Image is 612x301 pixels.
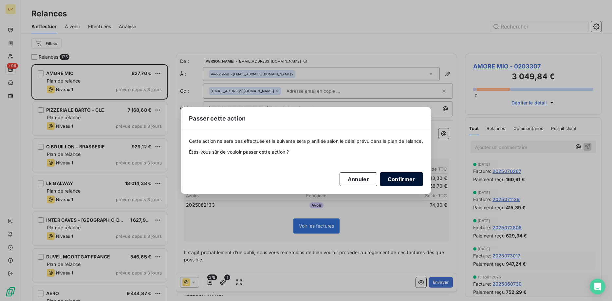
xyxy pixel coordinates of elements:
div: Open Intercom Messenger [590,279,605,294]
button: Annuler [340,172,377,186]
span: Cette action ne sera pas effectuée et la suivante sera planifiée selon le délai prévu dans le pla... [189,138,423,144]
button: Confirmer [380,172,423,186]
span: Êtes-vous sûr de vouloir passer cette action ? [189,149,423,155]
span: Passer cette action [189,114,246,123]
